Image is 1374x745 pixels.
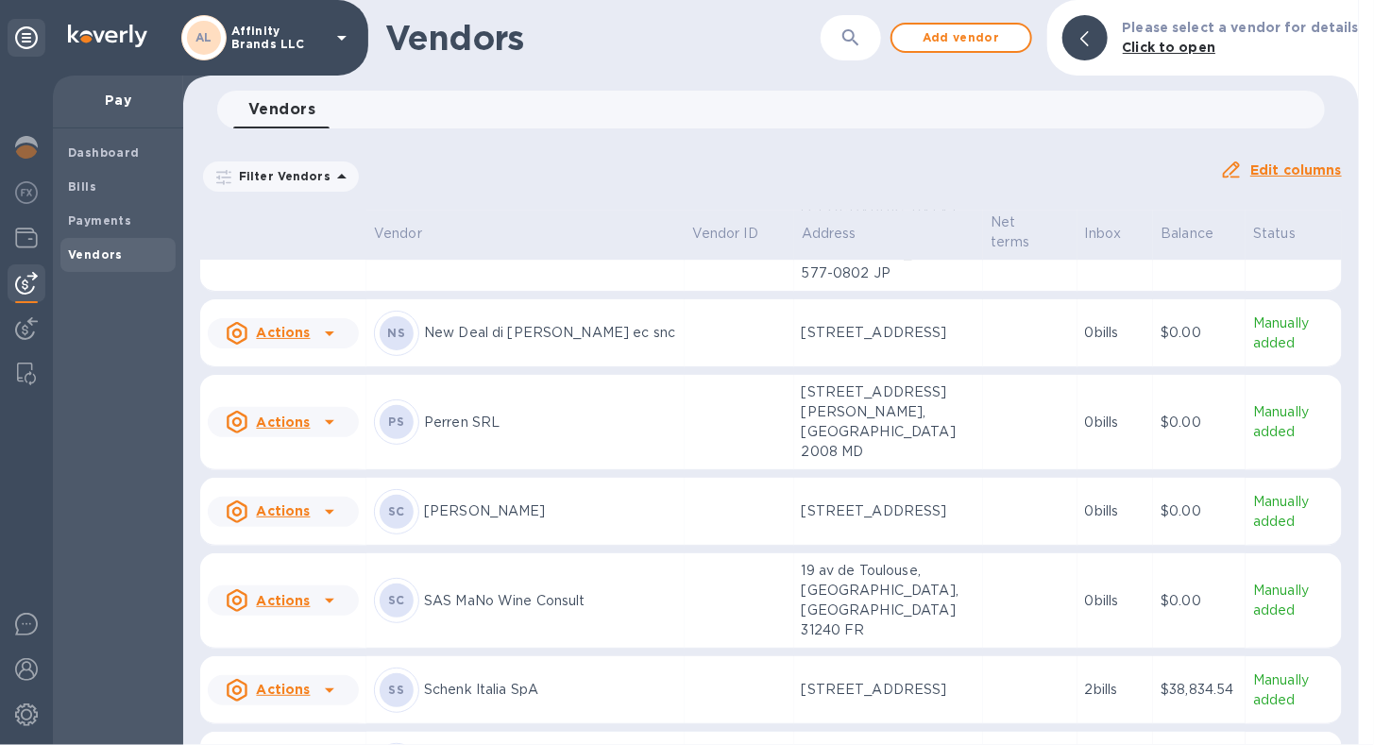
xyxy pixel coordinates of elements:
p: Vendor ID [692,224,758,244]
u: Actions [256,593,310,608]
button: Add vendor [891,23,1032,53]
b: Dashboard [68,145,140,160]
h1: Vendors [385,18,821,58]
p: New Deal di [PERSON_NAME] ec snc [424,323,677,343]
p: 0 bills [1085,413,1146,432]
img: Foreign exchange [15,181,38,204]
p: Inbox [1085,224,1122,244]
span: Add vendor [908,26,1015,49]
p: Manually added [1253,313,1334,353]
div: Unpin categories [8,19,45,57]
p: Net terms [991,212,1044,252]
b: AL [195,30,212,44]
p: Perren SRL [424,413,677,432]
b: Payments [68,213,131,228]
p: Vendor [374,224,422,244]
p: 19 av de Toulouse, [GEOGRAPHIC_DATA], [GEOGRAPHIC_DATA] 31240 FR [802,561,976,640]
span: Vendor ID [692,224,783,244]
b: SC [388,504,405,518]
p: [STREET_ADDRESS][PERSON_NAME], [GEOGRAPHIC_DATA] 2008 MD [802,382,976,462]
span: Inbox [1085,224,1146,244]
p: Affinity Brands LLC [231,25,326,51]
b: SS [389,683,405,697]
img: Logo [68,25,147,47]
span: Vendor [374,224,447,244]
u: Actions [256,325,310,340]
b: Click to open [1123,40,1216,55]
p: Schenk Italia SpA [424,680,677,700]
p: Manually added [1253,670,1334,710]
b: SC [388,593,405,607]
p: $0.00 [1161,413,1238,432]
p: Status [1253,224,1296,244]
p: [PERSON_NAME] [424,501,677,521]
u: Actions [256,503,310,518]
p: 2 bills [1085,680,1146,700]
p: $0.00 [1161,501,1238,521]
p: 0 bills [1085,323,1146,343]
p: Manually added [1253,402,1334,442]
p: $0.00 [1161,323,1238,343]
b: Please select a vendor for details [1123,20,1359,35]
p: [STREET_ADDRESS] [802,323,976,343]
p: Pay [68,91,168,110]
p: $38,834.54 [1161,680,1238,700]
b: Bills [68,179,96,194]
span: Balance [1161,224,1238,244]
p: Balance [1161,224,1213,244]
u: Actions [256,415,310,430]
p: Manually added [1253,581,1334,620]
p: SAS MaNo Wine Consult [424,591,677,611]
b: PS [389,415,405,429]
b: NS [388,326,406,340]
p: 0 bills [1085,501,1146,521]
p: Manually added [1253,492,1334,532]
b: Vendors [68,247,123,262]
img: Wallets [15,227,38,249]
span: Vendors [248,96,315,123]
p: Filter Vendors [231,168,331,184]
span: Net terms [991,212,1069,252]
span: Address [802,224,881,244]
p: Address [802,224,857,244]
u: Actions [256,682,310,697]
p: $0.00 [1161,591,1238,611]
u: Edit columns [1250,162,1342,178]
p: [STREET_ADDRESS] [802,680,976,700]
p: [STREET_ADDRESS] [802,501,976,521]
p: 0 bills [1085,591,1146,611]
